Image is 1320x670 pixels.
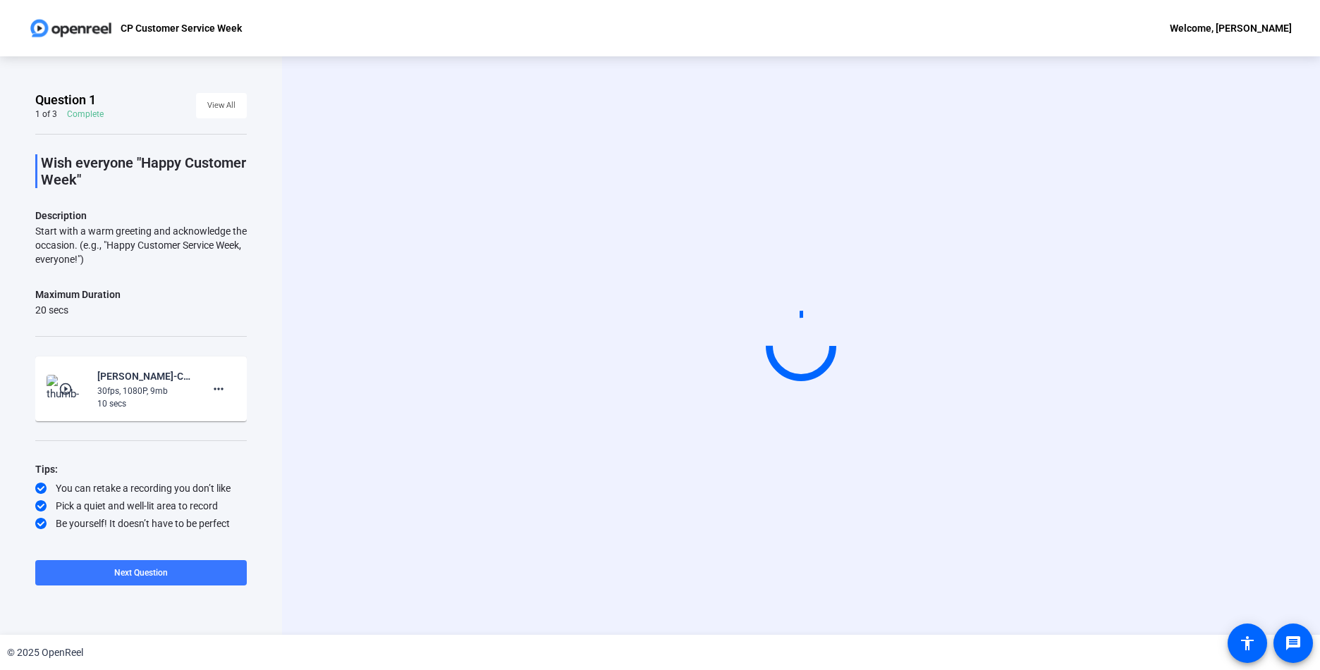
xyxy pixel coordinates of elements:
[35,481,247,495] div: You can retake a recording you don’t like
[35,560,247,585] button: Next Question
[97,385,192,397] div: 30fps, 1080P, 9mb
[207,95,236,116] span: View All
[35,224,247,266] div: Start with a warm greeting and acknowledge the occasion. (e.g., "Happy Customer Service Week, eve...
[1170,20,1292,37] div: Welcome, [PERSON_NAME]
[121,20,242,37] p: CP Customer Service Week
[7,645,83,660] div: © 2025 OpenReel
[35,286,121,303] div: Maximum Duration
[97,397,192,410] div: 10 secs
[35,461,247,478] div: Tips:
[28,14,114,42] img: OpenReel logo
[35,303,121,317] div: 20 secs
[67,108,104,120] div: Complete
[196,93,247,118] button: View All
[41,154,247,188] p: Wish everyone "Happy Customer Week"
[35,108,57,120] div: 1 of 3
[1285,635,1302,652] mat-icon: message
[47,375,88,403] img: thumb-nail
[35,516,247,531] div: Be yourself! It doesn’t have to be perfect
[210,380,227,397] mat-icon: more_horiz
[59,382,75,396] mat-icon: play_circle_outline
[35,207,247,224] p: Description
[35,499,247,513] div: Pick a quiet and well-lit area to record
[97,368,192,385] div: [PERSON_NAME]-Customer Service Week 2025-CP Customer Service Week-1759439086884-webcam
[1239,635,1256,652] mat-icon: accessibility
[114,568,168,578] span: Next Question
[35,92,96,108] span: Question 1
